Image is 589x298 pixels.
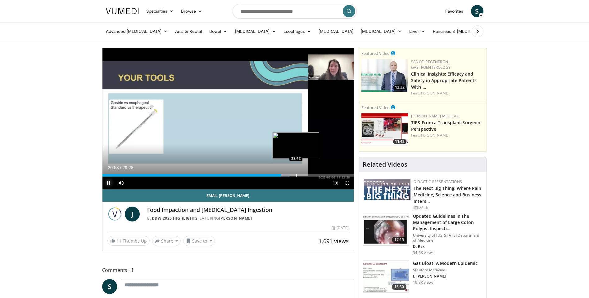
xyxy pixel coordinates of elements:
[411,133,484,138] div: Feat.
[413,233,483,243] p: University of [US_STATE] Department of Medicine
[115,177,127,189] button: Mute
[420,133,449,138] a: [PERSON_NAME]
[183,236,215,246] button: Save to
[120,165,121,170] span: /
[363,161,407,168] h4: Related Videos
[122,165,133,170] span: 29:28
[413,268,478,273] p: Stanford Medicine
[471,5,483,17] a: S
[361,105,390,110] small: Featured Video
[411,113,459,119] a: [PERSON_NAME] Medical
[315,25,357,37] a: [MEDICAL_DATA]
[411,120,480,132] a: TIPS From a Transplant Surgeon Perspective
[413,274,478,279] p: I. [PERSON_NAME]
[177,5,206,17] a: Browse
[332,225,349,231] div: [DATE]
[280,25,315,37] a: Esophagus
[102,177,115,189] button: Pause
[413,213,483,232] h3: Updated Guidelines in the Management of Large Colon Polyps: Inspecti…
[102,279,117,294] a: S
[107,207,122,221] img: DDW 2025 Highlights
[102,174,354,177] div: Progress Bar
[363,213,483,255] a: 17:15 Updated Guidelines in the Management of Large Colon Polyps: Inspecti… University of [US_STA...
[143,5,178,17] a: Specialties
[411,71,477,90] a: Clinical Insights: Efficacy and Safety in Appropriate Patients With …
[414,179,482,185] div: Didactic Presentations
[102,25,172,37] a: Advanced [MEDICAL_DATA]
[147,207,349,213] h4: Food Impaction and [MEDICAL_DATA] Ingestion
[125,207,140,221] a: J
[429,25,502,37] a: Pancreas & [MEDICAL_DATA]
[273,132,319,158] img: image.jpeg
[413,250,433,255] p: 34.6K views
[363,261,409,293] img: 480ec31d-e3c1-475b-8289-0a0659db689a.150x105_q85_crop-smart_upscale.jpg
[357,25,406,37] a: [MEDICAL_DATA]
[413,244,483,249] p: D. Rex
[413,260,478,266] h3: Gas Bloat: A Modern Epidemic
[414,185,481,204] a: The Next Big Thing: Where Pain Medicine, Science and Business Inters…
[206,25,231,37] a: Bowel
[411,90,484,96] div: Feat.
[363,213,409,246] img: dfcfcb0d-b871-4e1a-9f0c-9f64970f7dd8.150x105_q85_crop-smart_upscale.jpg
[329,177,341,189] button: Playback Rate
[420,90,449,96] a: [PERSON_NAME]
[147,216,349,221] div: By FEATURING
[171,25,206,37] a: Anal & Rectal
[411,59,451,70] a: Sanofi Regeneron Gastroenterology
[102,189,354,202] a: Email [PERSON_NAME]
[442,5,467,17] a: Favorites
[392,284,407,290] span: 16:30
[108,165,119,170] span: 20:58
[361,59,408,92] img: bf9ce42c-6823-4735-9d6f-bc9dbebbcf2c.png.150x105_q85_crop-smart_upscale.jpg
[413,280,433,285] p: 19.8K views
[393,85,406,90] span: 12:32
[361,113,408,146] img: 4003d3dc-4d84-4588-a4af-bb6b84f49ae6.150x105_q85_crop-smart_upscale.jpg
[102,48,354,189] video-js: Video Player
[361,50,390,56] small: Featured Video
[392,237,407,243] span: 17:15
[231,25,280,37] a: [MEDICAL_DATA]
[102,266,354,274] span: Comments 1
[319,237,349,245] span: 1,691 views
[107,236,150,246] a: 11 Thumbs Up
[219,216,252,221] a: [PERSON_NAME]
[393,139,406,144] span: 11:42
[152,216,198,221] a: DDW 2025 Highlights
[361,59,408,92] a: 12:32
[116,238,121,244] span: 11
[363,260,483,293] a: 16:30 Gas Bloat: A Modern Epidemic Stanford Medicine I. [PERSON_NAME] 19.8K views
[341,177,354,189] button: Fullscreen
[406,25,429,37] a: Liver
[233,4,357,19] input: Search topics, interventions
[361,113,408,146] a: 11:42
[152,236,181,246] button: Share
[364,179,410,200] img: 44f54e11-6613-45d7-904c-e6fd40030585.png.150x105_q85_autocrop_double_scale_upscale_version-0.2.png
[414,205,482,210] div: [DATE]
[106,8,139,14] img: VuMedi Logo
